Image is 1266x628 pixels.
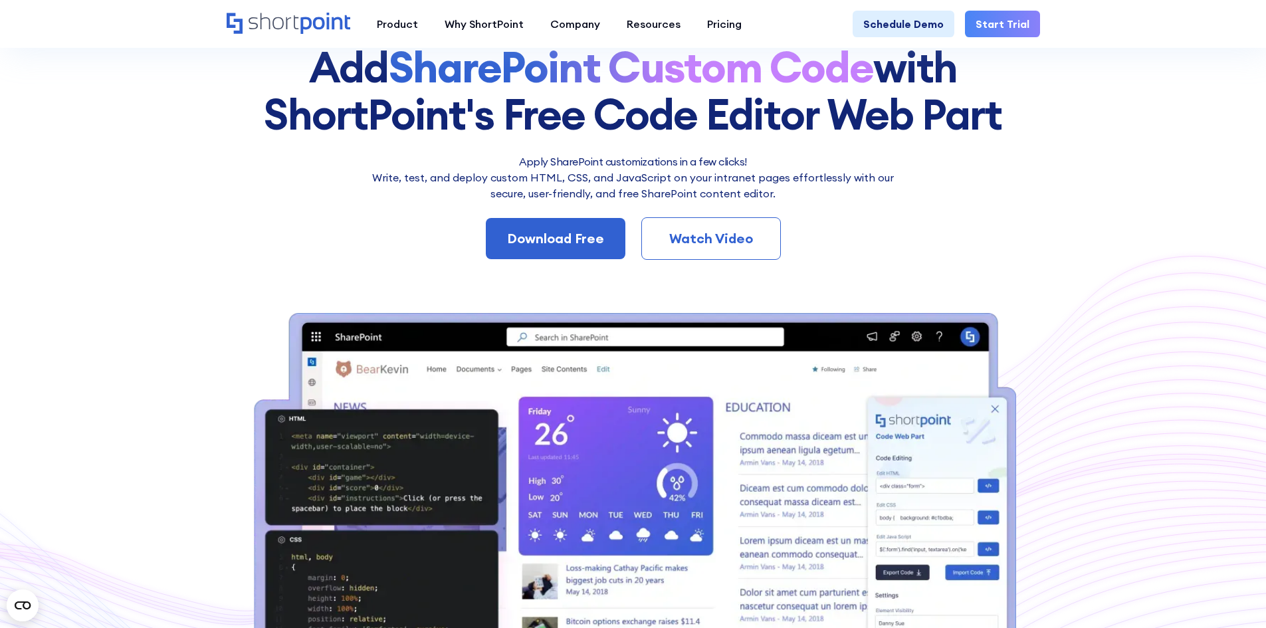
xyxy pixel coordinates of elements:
div: Product [377,16,418,32]
a: Download Free [486,218,625,259]
a: Why ShortPoint [431,11,537,37]
div: Why ShortPoint [445,16,524,32]
iframe: Chat Widget [1027,474,1266,628]
button: Open CMP widget [7,589,39,621]
div: Download Free [507,229,604,249]
a: Start Trial [965,11,1040,37]
a: Watch Video [641,217,781,260]
a: Pricing [694,11,755,37]
a: Resources [613,11,694,37]
h1: Add with ShortPoint's Free Code Editor Web Part [227,44,1040,138]
a: Company [537,11,613,37]
div: Resources [627,16,681,32]
a: Home [227,13,350,35]
div: Pricing [707,16,742,32]
div: Company [550,16,600,32]
strong: SharePoint Custom Code [389,40,874,94]
p: Write, test, and deploy custom HTML, CSS, and JavaScript on your intranet pages effortlessly wi﻿t... [364,169,902,201]
div: Watch Video [663,229,759,249]
a: Schedule Demo [853,11,954,37]
h2: Apply SharePoint customizations in a few clicks! [364,154,902,169]
a: Product [364,11,431,37]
